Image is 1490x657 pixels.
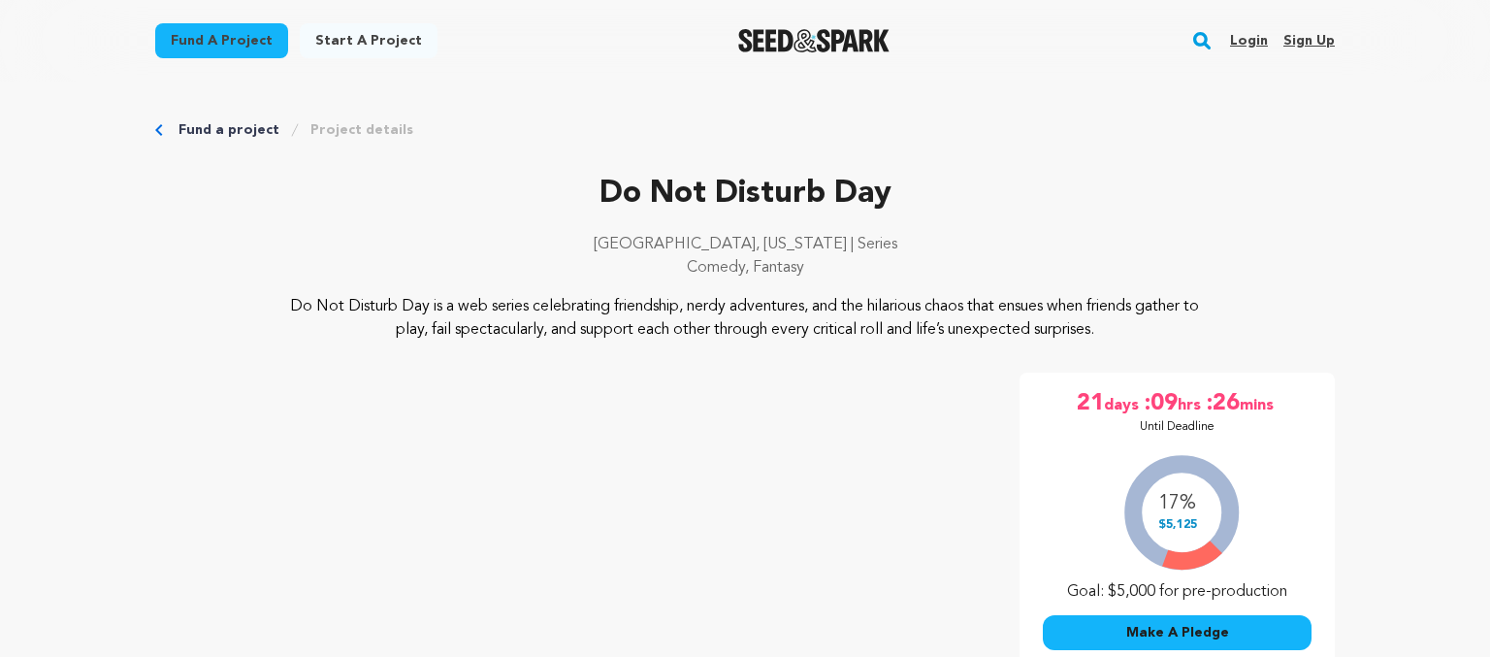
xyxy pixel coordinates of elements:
span: days [1104,388,1143,419]
a: Seed&Spark Homepage [738,29,891,52]
p: [GEOGRAPHIC_DATA], [US_STATE] | Series [155,233,1335,256]
a: Project details [310,120,413,140]
p: Do Not Disturb Day [155,171,1335,217]
img: Seed&Spark Logo Dark Mode [738,29,891,52]
span: 21 [1077,388,1104,419]
span: :26 [1205,388,1240,419]
a: Fund a project [155,23,288,58]
p: Do Not Disturb Day is a web series celebrating friendship, nerdy adventures, and the hilarious ch... [274,295,1217,342]
a: Login [1230,25,1268,56]
button: Make A Pledge [1043,615,1312,650]
span: hrs [1178,388,1205,419]
span: mins [1240,388,1278,419]
span: :09 [1143,388,1178,419]
p: Comedy, Fantasy [155,256,1335,279]
a: Sign up [1283,25,1335,56]
a: Start a project [300,23,437,58]
a: Fund a project [178,120,279,140]
p: Until Deadline [1140,419,1215,435]
div: Breadcrumb [155,120,1335,140]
